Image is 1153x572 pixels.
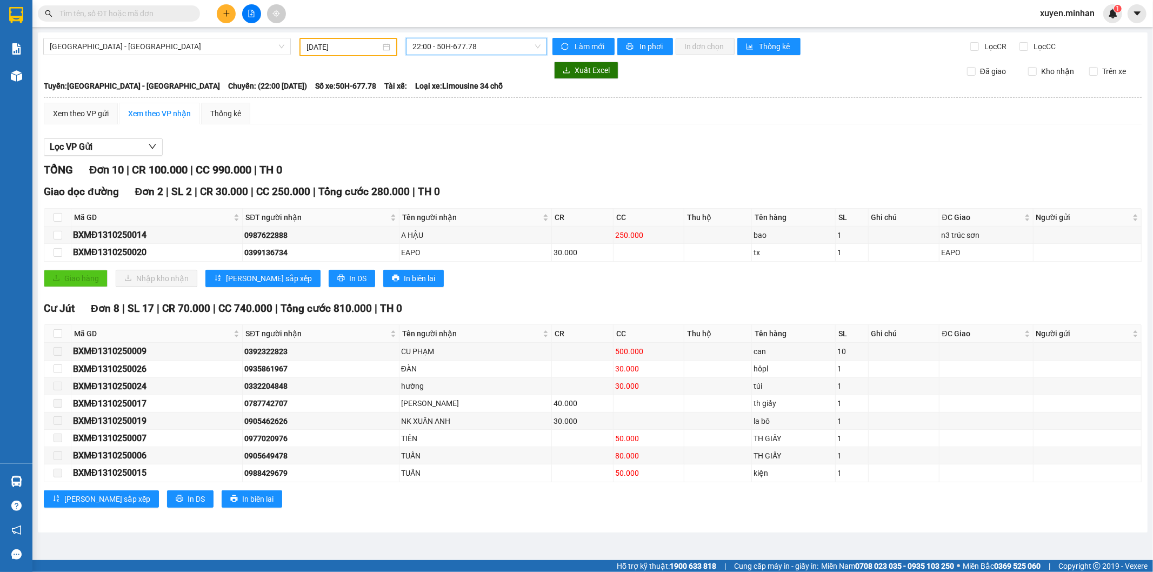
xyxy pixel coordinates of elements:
[981,41,1009,52] span: Lọc CR
[11,476,22,487] img: warehouse-icon
[313,185,316,198] span: |
[11,43,22,55] img: solution-icon
[244,397,397,409] div: 0787742707
[1049,560,1050,572] span: |
[615,380,682,392] div: 30.000
[837,415,866,427] div: 1
[554,247,611,258] div: 30.000
[128,302,154,315] span: SL 17
[222,490,282,508] button: printerIn biên lai
[171,185,192,198] span: SL 2
[213,302,216,315] span: |
[230,495,238,503] span: printer
[380,302,402,315] span: TH 0
[126,62,229,99] span: nt đức hạnh thuận an
[71,378,243,395] td: BXMĐ1310250024
[73,397,241,410] div: BXMĐ1310250017
[1132,9,1142,18] span: caret-down
[615,229,682,241] div: 250.000
[259,163,282,176] span: TH 0
[869,209,939,227] th: Ghi chú
[837,363,866,375] div: 1
[337,274,345,283] span: printer
[73,380,241,393] div: BXMĐ1310250024
[976,65,1010,77] span: Đã giao
[205,270,321,287] button: sort-ascending[PERSON_NAME] sắp xếp
[267,4,286,23] button: aim
[71,413,243,430] td: BXMĐ1310250019
[615,467,682,479] div: 50.000
[399,464,552,482] td: TUẤN
[837,397,866,409] div: 1
[306,41,381,53] input: 13/10/2025
[126,9,236,34] div: [GEOGRAPHIC_DATA]
[244,450,397,462] div: 0905649478
[9,7,23,23] img: logo-vxr
[375,302,377,315] span: |
[44,185,119,198] span: Giao dọc đường
[401,467,550,479] div: TUẤN
[243,227,399,244] td: 0987622888
[217,4,236,23] button: plus
[399,395,552,413] td: kim
[561,43,570,51] span: sync
[837,229,866,241] div: 1
[734,560,818,572] span: Cung cấp máy in - giấy in:
[244,433,397,444] div: 0977020976
[563,66,570,75] span: download
[218,302,272,315] span: CC 740.000
[1036,211,1130,223] span: Người gửi
[228,80,307,92] span: Chuyến: (22:00 [DATE])
[746,43,755,51] span: bar-chart
[73,449,241,462] div: BXMĐ1310250006
[412,185,415,198] span: |
[1036,328,1130,340] span: Người gửi
[126,46,236,62] div: 0967448928
[957,564,960,568] span: ⚪️
[575,41,606,52] span: Làm mới
[243,378,399,395] td: 0332204848
[71,464,243,482] td: BXMĐ1310250015
[53,108,109,119] div: Xem theo VP gửi
[74,211,231,223] span: Mã GD
[272,10,280,17] span: aim
[552,38,615,55] button: syncLàm mới
[941,229,1031,241] div: n3 trúc sơn
[615,363,682,375] div: 30.000
[214,274,222,283] span: sort-ascending
[91,302,119,315] span: Đơn 8
[73,362,241,376] div: BXMĐ1310250026
[116,270,197,287] button: downloadNhập kho nhận
[248,10,255,17] span: file-add
[122,302,125,315] span: |
[554,415,611,427] div: 30.000
[11,525,22,535] span: notification
[837,433,866,444] div: 1
[126,9,152,21] span: Nhận:
[684,325,752,343] th: Thu hộ
[73,228,241,242] div: BXMĐ1310250014
[401,229,550,241] div: A HẬU
[71,395,243,413] td: BXMĐ1310250017
[676,38,735,55] button: In đơn chọn
[412,38,540,55] span: 22:00 - 50H-677.78
[44,490,159,508] button: sort-ascending[PERSON_NAME] sắp xếp
[821,560,954,572] span: Miền Nam
[684,209,752,227] th: Thu hộ
[392,274,399,283] span: printer
[1114,5,1122,12] sup: 1
[615,345,682,357] div: 500.000
[869,325,939,343] th: Ghi chú
[754,433,834,444] div: TH GIẤY
[329,270,375,287] button: printerIn DS
[575,64,610,76] span: Xuất Excel
[59,8,187,19] input: Tìm tên, số ĐT hoặc mã đơn
[73,466,241,480] div: BXMĐ1310250015
[126,34,236,46] div: THẮNG
[554,62,618,79] button: downloadXuất Excel
[71,430,243,447] td: BXMĐ1310250007
[1108,9,1118,18] img: icon-new-feature
[383,270,444,287] button: printerIn biên lai
[44,302,75,315] span: Cư Jút
[52,495,60,503] span: sort-ascending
